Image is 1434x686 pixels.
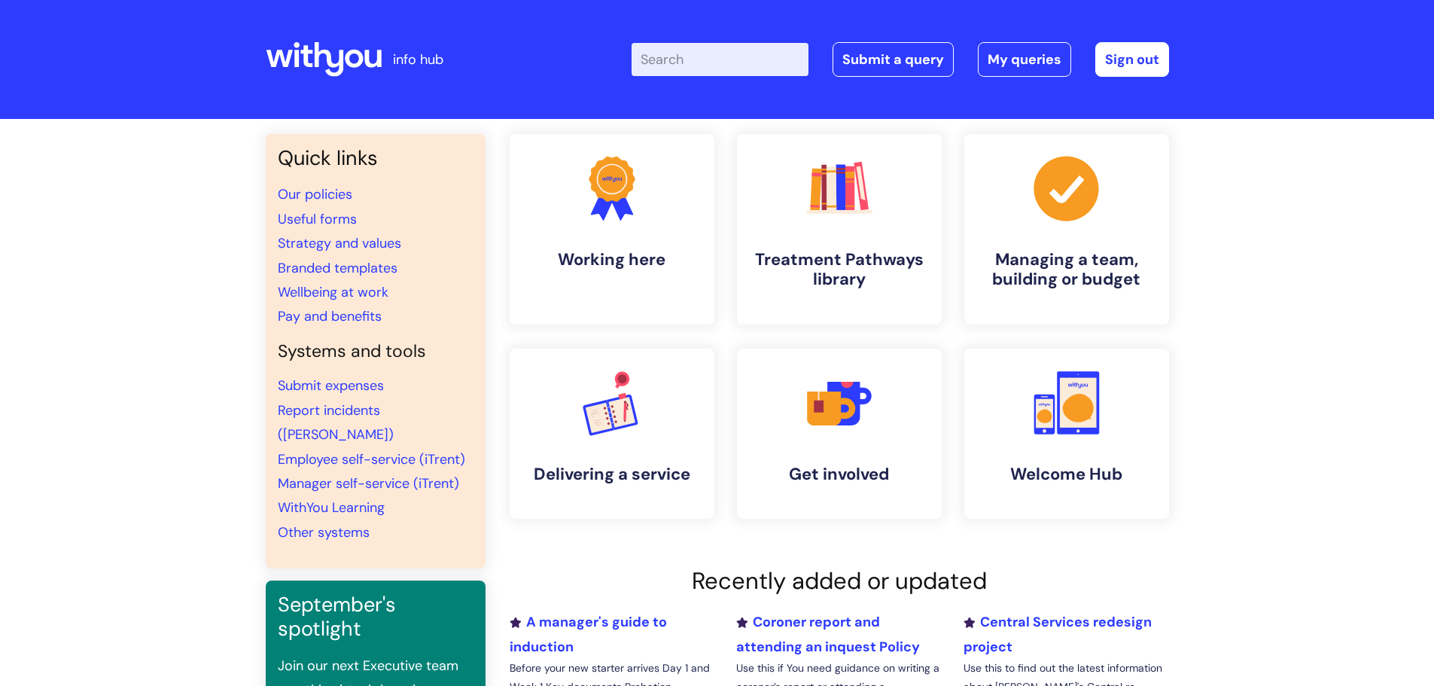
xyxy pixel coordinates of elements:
[278,593,473,642] h3: September's spotlight
[976,250,1157,290] h4: Managing a team, building or budget
[522,465,702,484] h4: Delivering a service
[278,401,394,444] a: Report incidents ([PERSON_NAME])
[749,465,930,484] h4: Get involved
[522,250,702,270] h4: Working here
[964,349,1169,519] a: Welcome Hub
[278,307,382,325] a: Pay and benefits
[632,43,808,76] input: Search
[978,42,1071,77] a: My queries
[278,523,370,541] a: Other systems
[278,146,473,170] h3: Quick links
[964,613,1152,655] a: Central Services redesign project
[278,210,357,228] a: Useful forms
[510,134,714,325] a: Working here
[964,134,1169,325] a: Managing a team, building or budget
[737,134,942,325] a: Treatment Pathways library
[278,185,352,203] a: Our policies
[278,283,388,301] a: Wellbeing at work
[736,613,920,655] a: Coroner report and attending an inquest Policy
[1095,42,1169,77] a: Sign out
[393,47,443,72] p: info hub
[976,465,1157,484] h4: Welcome Hub
[749,250,930,290] h4: Treatment Pathways library
[278,377,384,395] a: Submit expenses
[833,42,954,77] a: Submit a query
[278,498,385,517] a: WithYou Learning
[278,234,401,252] a: Strategy and values
[278,341,473,362] h4: Systems and tools
[737,349,942,519] a: Get involved
[278,450,465,468] a: Employee self-service (iTrent)
[278,474,459,492] a: Manager self-service (iTrent)
[278,259,397,277] a: Branded templates
[632,42,1169,77] div: | -
[510,349,714,519] a: Delivering a service
[510,567,1169,595] h2: Recently added or updated
[510,613,667,655] a: A manager's guide to induction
